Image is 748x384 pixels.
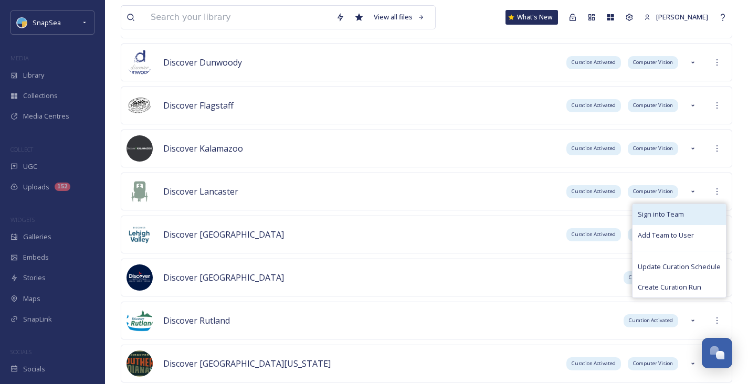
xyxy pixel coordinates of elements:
[505,10,558,25] a: What's New
[656,12,708,22] span: [PERSON_NAME]
[23,252,49,262] span: Embeds
[23,70,44,80] span: Library
[629,274,673,281] span: Curation Activated
[638,209,684,219] span: Sign into Team
[639,7,713,27] a: [PERSON_NAME]
[702,338,732,368] button: Open Chat
[145,6,331,29] input: Search your library
[633,188,673,195] span: Computer Vision
[127,264,153,291] img: Untitled%20design%20%282%29.png
[10,54,29,62] span: MEDIA
[10,216,35,223] span: WIDGETS
[23,364,45,374] span: Socials
[55,183,70,191] div: 152
[33,18,61,27] span: SnapSea
[638,230,694,240] span: Add Team to User
[127,350,153,377] img: SIN-logo.svg
[23,294,40,304] span: Maps
[10,348,31,356] span: SOCIALS
[23,232,51,242] span: Galleries
[10,145,33,153] span: COLLECT
[127,135,153,162] img: channels4_profile.jpg
[127,221,153,248] img: DLV-Blue-Stacked%20%281%29.png
[17,17,27,28] img: snapsea-logo.png
[163,229,284,240] span: Discover [GEOGRAPHIC_DATA]
[23,182,49,192] span: Uploads
[127,92,153,119] img: Untitled%20design%20(1).png
[368,7,430,27] a: View all files
[163,143,243,154] span: Discover Kalamazoo
[572,102,616,109] span: Curation Activated
[572,360,616,367] span: Curation Activated
[23,91,58,101] span: Collections
[23,314,52,324] span: SnapLink
[127,178,153,205] img: discoverlancaster_logo.jpeg
[23,111,69,121] span: Media Centres
[163,57,242,68] span: Discover Dunwoody
[163,358,331,369] span: Discover [GEOGRAPHIC_DATA][US_STATE]
[629,317,673,324] span: Curation Activated
[638,262,721,272] span: Update Curation Schedule
[638,282,701,292] span: Create Curation Run
[127,307,153,334] img: DiscoverRutlandlog37F0B7.png
[163,100,234,111] span: Discover Flagstaff
[633,102,673,109] span: Computer Vision
[163,272,284,283] span: Discover [GEOGRAPHIC_DATA]
[633,360,673,367] span: Computer Vision
[163,315,230,326] span: Discover Rutland
[572,145,616,152] span: Curation Activated
[572,231,616,238] span: Curation Activated
[633,145,673,152] span: Computer Vision
[127,49,153,76] img: 696246f7-25b9-4a35-beec-0db6f57a4831.png
[633,59,673,66] span: Computer Vision
[163,186,238,197] span: Discover Lancaster
[23,162,37,172] span: UGC
[572,188,616,195] span: Curation Activated
[572,59,616,66] span: Curation Activated
[23,273,46,283] span: Stories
